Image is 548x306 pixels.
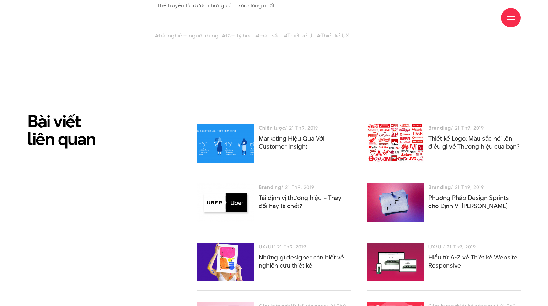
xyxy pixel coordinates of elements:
a: Thiết kế Logo: Màu sắc nói lên điều gì về Thương hiệu của bạn? [428,134,519,151]
h3: Branding [259,183,281,191]
h2: Bài viết liên quan [27,112,139,148]
a: Marketing Hiệu Quả Với Customer Insight [259,134,324,151]
div: / 21 Th9, 2019 [259,124,351,132]
div: / 21 Th9, 2019 [428,243,521,251]
a: #Thiết kế UX [317,32,349,39]
h3: UX/UI [428,243,443,251]
a: #Thiết kế UI [284,32,314,39]
div: / 21 Th9, 2019 [259,243,351,251]
a: Tái định vị thương hiệu – Thay đổi hay là chết? [259,194,341,210]
h3: UX/UI [259,243,273,251]
h3: Branding [428,124,451,132]
h3: Branding [428,183,451,191]
a: Những gì designer cần biết về nghiên cứu thiết kế [259,253,344,270]
div: / 21 Th9, 2019 [428,183,521,191]
div: / 21 Th9, 2019 [428,124,521,132]
a: #tâm lý học [222,32,252,39]
a: #trải nghiệm người dùng [155,32,219,39]
a: Hiểu từ A-Z về Thiết kế Website Responsive [428,253,517,270]
a: #màu sắc [255,32,280,39]
a: Phương Pháp Design Sprints cho Định Vị [PERSON_NAME] [428,194,509,210]
h3: Chiến lược [259,124,285,132]
div: / 21 Th9, 2019 [259,183,351,191]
